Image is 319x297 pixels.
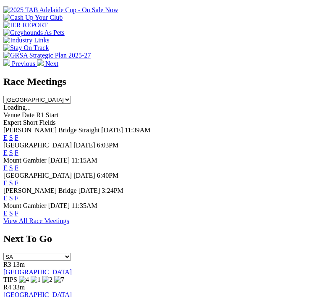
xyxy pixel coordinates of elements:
[3,44,49,52] img: Stay On Track
[19,276,29,284] img: 4
[23,119,38,126] span: Short
[3,126,99,134] span: [PERSON_NAME] Bridge Straight
[3,187,77,194] span: [PERSON_NAME] Bridge
[42,276,52,284] img: 2
[3,164,8,171] a: E
[3,276,17,283] span: TIPS
[3,52,91,59] img: GRSA Strategic Plan 2025-27
[22,111,34,118] span: Date
[3,284,11,291] span: R4
[54,276,64,284] img: 7
[15,179,18,187] a: F
[71,202,97,209] span: 11:35AM
[102,187,123,194] span: 3:24PM
[3,29,65,37] img: Greyhounds As Pets
[3,194,8,202] a: E
[3,142,72,149] span: [GEOGRAPHIC_DATA]
[37,60,58,67] a: Next
[3,119,21,126] span: Expert
[97,172,119,179] span: 6:40PM
[3,104,31,111] span: Loading...
[9,194,13,202] a: S
[31,276,41,284] img: 1
[3,233,316,244] h2: Next To Go
[9,134,13,141] a: S
[3,268,72,276] a: [GEOGRAPHIC_DATA]
[3,149,8,156] a: E
[36,111,58,118] span: R1 Start
[3,21,48,29] img: IER REPORT
[15,210,18,217] a: F
[9,149,13,156] a: S
[3,217,69,224] a: View All Race Meetings
[71,157,97,164] span: 11:15AM
[15,164,18,171] a: F
[48,202,70,209] span: [DATE]
[73,142,95,149] span: [DATE]
[48,157,70,164] span: [DATE]
[3,261,11,268] span: R3
[101,126,123,134] span: [DATE]
[9,210,13,217] a: S
[3,76,316,87] h2: Race Meetings
[9,179,13,187] a: S
[15,194,18,202] a: F
[3,6,118,14] img: 2025 TAB Adelaide Cup - On Sale Now
[15,134,18,141] a: F
[45,60,58,67] span: Next
[3,14,63,21] img: Cash Up Your Club
[3,111,20,118] span: Venue
[3,202,47,209] span: Mount Gambier
[13,261,25,268] span: 13m
[125,126,151,134] span: 11:39AM
[3,157,47,164] span: Mount Gambier
[3,37,50,44] img: Industry Links
[97,142,119,149] span: 6:03PM
[3,134,8,141] a: E
[3,59,10,66] img: chevron-left-pager-white.svg
[9,164,13,171] a: S
[3,172,72,179] span: [GEOGRAPHIC_DATA]
[3,60,37,67] a: Previous
[3,210,8,217] a: E
[13,284,25,291] span: 33m
[37,59,44,66] img: chevron-right-pager-white.svg
[12,60,35,67] span: Previous
[3,179,8,187] a: E
[15,149,18,156] a: F
[73,172,95,179] span: [DATE]
[78,187,100,194] span: [DATE]
[39,119,55,126] span: Fields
